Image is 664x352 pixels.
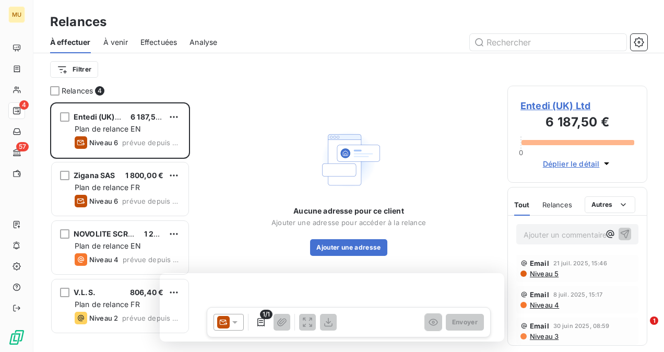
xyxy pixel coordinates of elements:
[470,34,626,51] input: Rechercher
[95,86,104,96] span: 4
[310,239,387,256] button: Ajouter une adresse
[543,158,600,169] span: Déplier le détail
[74,112,128,121] span: Entedi (UK) Ltd
[553,291,603,298] span: 8 juil. 2025, 15:17
[50,37,91,48] span: À effectuer
[8,102,25,119] a: 4
[530,322,549,330] span: Email
[16,142,29,151] span: 57
[529,332,559,341] span: Niveau 3
[125,171,164,180] span: 1 800,00 €
[74,171,115,180] span: Zigana SAS
[50,61,98,78] button: Filtrer
[103,37,128,48] span: À venir
[74,229,190,238] span: NOVOLITE SCREEN & LIGHT SAC
[8,329,25,346] img: Logo LeanPay
[189,37,217,48] span: Analyse
[89,197,118,205] span: Niveau 6
[8,6,25,23] div: MU
[520,99,634,113] span: Entedi (UK) Ltd
[140,37,177,48] span: Effectuées
[629,316,654,342] iframe: Intercom live chat
[89,314,118,322] span: Niveau 2
[293,206,404,216] span: Aucune adresse pour ce client
[553,323,610,329] span: 30 juin 2025, 08:59
[542,201,572,209] span: Relances
[530,290,549,299] span: Email
[520,113,634,134] h3: 6 187,50 €
[89,138,118,147] span: Niveau 6
[131,112,168,121] span: 6 187,50 €
[19,100,29,110] span: 4
[75,183,140,192] span: Plan de relance FR
[553,260,607,266] span: 21 juil. 2025, 15:46
[50,13,106,31] h3: Relances
[122,197,180,205] span: prévue depuis 10 jours
[89,255,118,264] span: Niveau 4
[540,158,615,170] button: Déplier le détail
[160,273,504,342] iframe: Enquête de LeanPay
[585,196,635,213] button: Autres
[122,314,180,322] span: prévue depuis 3 jours
[74,288,96,297] span: V.L.S.
[123,255,180,264] span: prévue depuis 3 jours
[315,126,382,193] img: Empty state
[122,138,180,147] span: prévue depuis 10 jours
[529,269,559,278] span: Niveau 5
[519,148,523,157] span: 0
[75,124,141,133] span: Plan de relance EN
[75,241,141,250] span: Plan de relance EN
[8,144,25,161] a: 57
[75,300,140,309] span: Plan de relance FR
[514,201,530,209] span: Tout
[50,102,190,352] div: grid
[144,229,181,238] span: 1 237,50 €
[62,86,93,96] span: Relances
[529,301,559,309] span: Niveau 4
[650,316,658,325] span: 1
[530,259,549,267] span: Email
[130,288,163,297] span: 806,40 €
[271,218,426,227] span: Ajouter une adresse pour accéder à la relance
